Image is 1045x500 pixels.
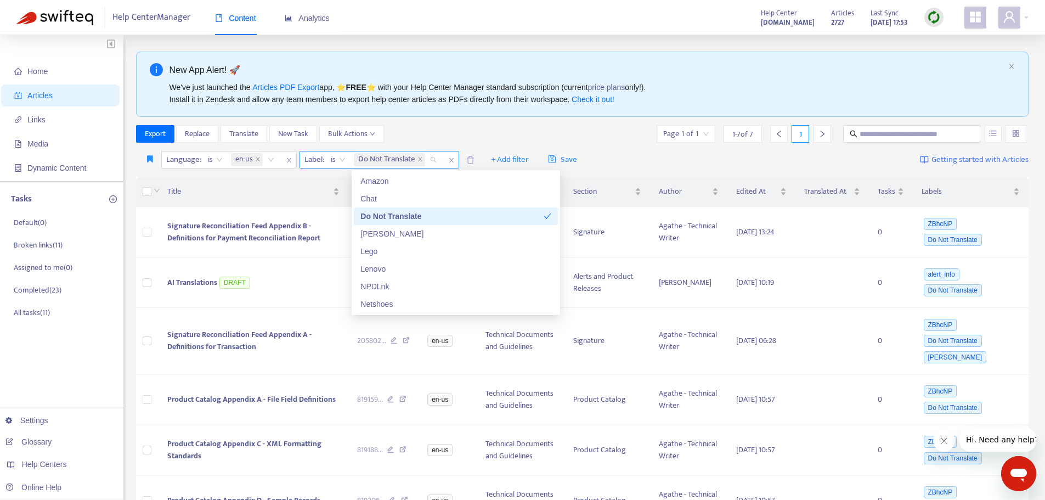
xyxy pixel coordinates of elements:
span: Labels [922,186,1011,198]
span: down [370,131,375,137]
div: Do Not Translate [360,210,544,222]
button: New Task [269,125,317,143]
span: Title [167,186,331,198]
div: Netshoes [354,295,558,313]
img: image-link [920,155,929,164]
span: New Task [278,128,308,140]
th: Zendesk ID [348,177,419,207]
span: [DATE] 10:57 [736,393,775,406]
a: Online Help [5,483,61,492]
button: unordered-list [985,125,1002,143]
span: check [544,212,551,220]
span: Do Not Translate [358,153,415,166]
div: Chat [354,190,558,207]
span: [PERSON_NAME] [924,351,987,363]
span: [DATE] 10:19 [736,276,774,289]
span: Translated At [804,186,851,198]
span: + Add filter [491,153,529,166]
img: sync.dc5367851b00ba804db3.png [927,10,941,24]
span: [DATE] 13:24 [736,226,775,238]
span: Articles [831,7,854,19]
span: book [215,14,223,22]
span: left [775,130,783,138]
span: close [444,154,459,167]
div: 1 [792,125,809,143]
span: is [331,151,346,168]
td: Alerts and Product Releases [564,257,650,308]
span: Content [215,14,256,23]
td: 0 [869,257,913,308]
div: Chat [360,193,551,205]
div: Lego [360,245,551,257]
div: New App Alert! 🚀 [170,63,1004,77]
span: container [14,164,22,172]
span: close [1008,63,1015,70]
span: close [255,156,261,163]
td: Signature [564,308,650,375]
a: Getting started with Articles [920,151,1029,168]
td: Technical Documents and Guidelines [477,425,564,476]
span: account-book [14,92,22,99]
span: right [818,130,826,138]
p: Assigned to me ( 0 ) [14,262,72,273]
span: alert_info [924,268,959,280]
span: is [208,151,223,168]
button: Translate [221,125,267,143]
a: Check it out! [572,95,614,104]
span: Do Not Translate [924,452,982,464]
td: Agathe - Technical Writer [650,425,727,476]
div: We've just launched the app, ⭐ ⭐️ with your Help Center Manager standard subscription (current on... [170,81,1004,105]
span: en-us [427,394,453,406]
td: Technical Documents and Guidelines [477,308,564,375]
span: Do Not Translate [924,335,982,347]
span: Save [548,153,577,166]
span: Translate [229,128,258,140]
span: ZBhcNP [924,486,957,498]
span: 819188 ... [357,444,383,456]
span: Getting started with Articles [931,154,1029,166]
span: home [14,68,22,75]
span: AI Translations [167,276,217,289]
td: Agathe - Technical Writer [650,375,727,425]
span: close [417,156,423,163]
span: DRAFT [219,277,250,289]
th: Translated At [795,177,868,207]
span: close [282,154,296,167]
span: Dynamic Content [27,164,86,172]
span: Articles [27,91,53,100]
th: Tasks [869,177,913,207]
th: Labels [913,177,1029,207]
div: Keyur [354,225,558,243]
th: Section [564,177,650,207]
span: Replace [185,128,210,140]
iframe: Message from company [959,428,1036,452]
span: file-image [14,140,22,148]
td: Signature [564,207,650,257]
iframe: Close message [933,430,955,452]
span: delete [466,156,475,164]
span: Help Center [761,7,797,19]
span: 1 - 7 of 7 [732,128,753,140]
span: user [1003,10,1016,24]
span: Last Sync [871,7,899,19]
span: Links [27,115,46,124]
th: Edited At [727,177,795,207]
p: Completed ( 23 ) [14,284,61,296]
span: Author [659,186,710,198]
span: Media [27,139,48,148]
b: FREE [346,83,366,92]
span: down [154,187,160,194]
span: unordered-list [989,130,997,137]
div: [PERSON_NAME] [360,228,551,240]
strong: 2727 [831,16,844,29]
span: ZBhcNP [924,436,957,448]
div: Do Not Translate [354,207,558,225]
span: appstore [969,10,982,24]
span: Do Not Translate [354,153,425,166]
span: Signature Reconciliation Feed Appendix B - Definitions for Payment Reconciliation Report [167,220,320,244]
span: Home [27,67,48,76]
span: Help Center Manager [112,7,190,28]
button: saveSave [540,151,585,168]
iframe: Button to launch messaging window [1001,456,1036,491]
span: Help Centers [22,460,67,469]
